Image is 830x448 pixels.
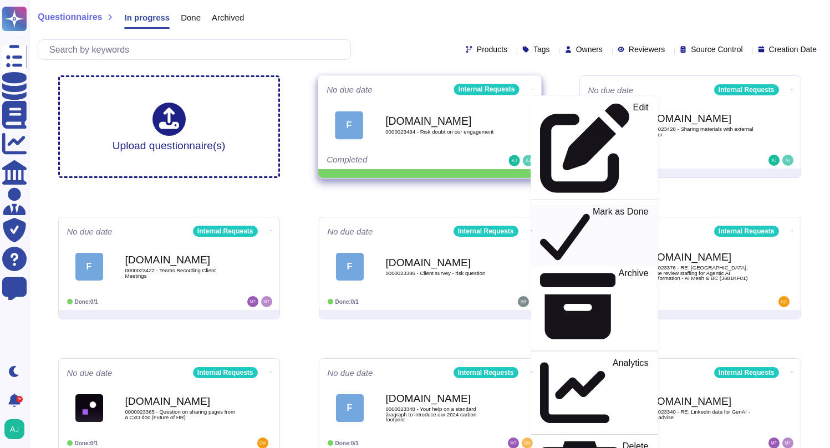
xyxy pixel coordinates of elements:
span: Questionnaires [38,13,102,22]
span: No due date [67,227,113,236]
span: 0000023376 - RE: [GEOGRAPHIC_DATA], please review staffing for Agentic AI transformation - AI Mes... [646,265,757,281]
div: 9+ [16,396,23,403]
div: Internal Requests [454,84,519,95]
input: Search by keywords [44,40,350,59]
span: Done [181,13,201,22]
div: Internal Requests [714,226,779,237]
div: F [336,394,364,422]
span: Tags [533,45,550,53]
div: Internal Requests [714,84,779,95]
img: user [782,155,793,166]
a: Edit [531,100,657,195]
img: user [261,296,272,307]
span: 0000023348 - Your help on a standard âragraph to introduce our 2024 carbon footprint [386,406,497,422]
a: Archive [531,266,657,347]
div: Internal Requests [193,367,258,378]
span: No due date [328,369,373,377]
p: Archive [618,269,648,344]
img: user [508,155,520,166]
img: user [518,296,529,307]
div: Internal Requests [714,367,779,378]
p: Analytics [612,358,648,427]
span: No due date [328,227,373,236]
div: Internal Requests [193,226,258,237]
a: Mark as Done [531,205,657,266]
span: Creation Date [769,45,817,53]
img: Logo [75,394,103,422]
img: user [778,296,790,307]
span: 0000023428 - Sharing materials with external vendor [646,126,757,137]
div: F [75,253,103,281]
span: No due date [588,86,634,94]
span: No due date [327,85,373,94]
span: Owners [576,45,603,53]
span: 0000023422 - Teams Recording Client Meetings [125,268,236,278]
div: F [335,111,363,139]
b: [DOMAIN_NAME] [386,257,497,268]
span: In progress [124,13,170,22]
img: user [247,296,258,307]
div: Completed [327,155,464,166]
div: Internal Requests [454,226,518,237]
span: 0000023365 - Question on sharing pages from a CxO doc (Future of HR) [125,409,236,420]
span: Done: 0/1 [75,299,98,305]
div: Upload questionnaire(s) [113,103,226,151]
b: [DOMAIN_NAME] [125,254,236,265]
span: 0000023434 - Risk doubt on our engagement [385,129,497,135]
p: Edit [633,103,648,193]
b: [DOMAIN_NAME] [385,115,497,126]
span: 0000023340 - RE: Linkedin data for GenAI - Firm advise [646,409,757,420]
span: Done: 0/1 [75,440,98,446]
p: Mark as Done [592,207,648,264]
span: No due date [67,369,113,377]
b: [DOMAIN_NAME] [386,393,497,404]
span: Reviewers [629,45,665,53]
span: Archived [212,13,244,22]
span: 0000023386 - Client survey - risk question [386,271,497,276]
button: user [2,417,32,441]
img: user [4,419,24,439]
div: Internal Requests [454,367,518,378]
img: user [522,155,533,166]
b: [DOMAIN_NAME] [646,396,757,406]
img: user [768,155,780,166]
span: Done: 0/1 [335,440,359,446]
a: Analytics [531,355,657,430]
span: Source Control [691,45,742,53]
b: [DOMAIN_NAME] [646,113,757,124]
span: Done: 0/1 [335,299,359,305]
span: Products [477,45,507,53]
b: [DOMAIN_NAME] [125,396,236,406]
div: F [336,253,364,281]
b: [DOMAIN_NAME] [646,252,757,262]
